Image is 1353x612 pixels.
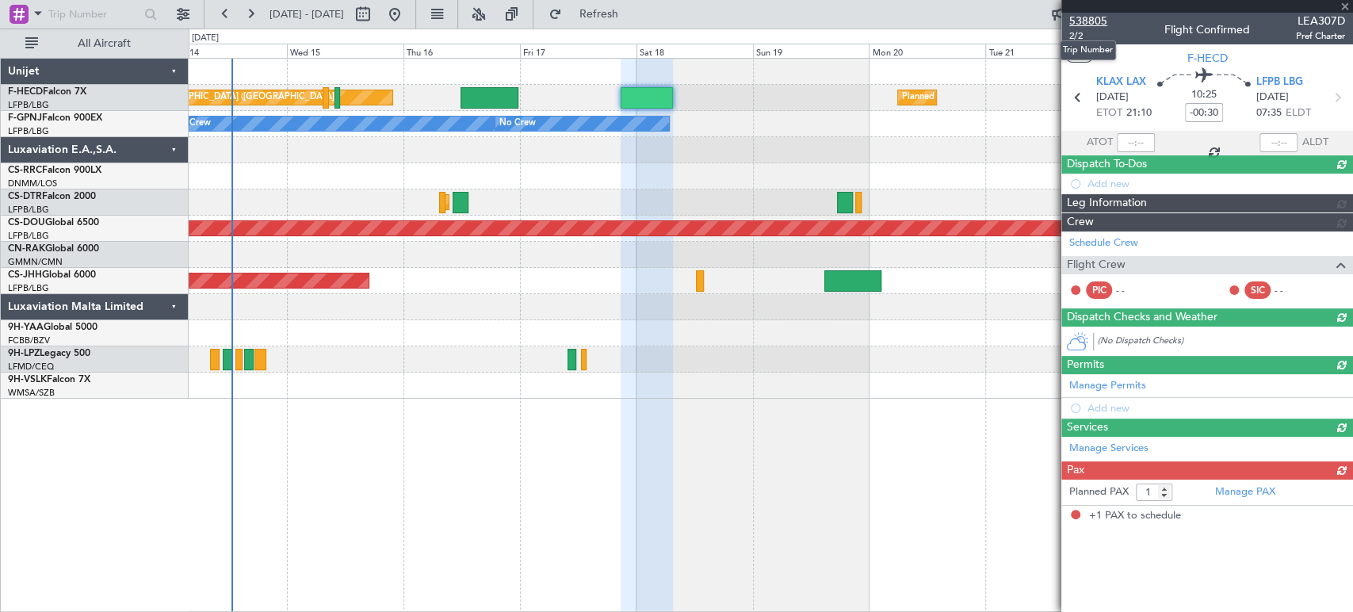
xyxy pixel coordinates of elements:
div: No Crew [174,112,211,136]
span: F-HECD [8,87,43,97]
span: CS-RRC [8,166,42,175]
a: 9H-YAAGlobal 5000 [8,323,97,332]
a: LFPB/LBG [8,204,49,216]
span: KLAX LAX [1096,75,1146,90]
span: 10:25 [1191,87,1217,103]
a: CS-RRCFalcon 900LX [8,166,101,175]
span: F-GPNJ [8,113,42,123]
div: Sun 19 [753,44,870,58]
span: ELDT [1286,105,1311,121]
span: Pref Charter [1296,29,1345,43]
a: 9H-LPZLegacy 500 [8,349,90,358]
a: CS-JHHGlobal 6000 [8,270,96,280]
a: 9H-VSLKFalcon 7X [8,375,90,384]
div: Flight Confirmed [1164,21,1250,38]
div: Sat 18 [636,44,753,58]
span: CS-DOU [8,218,45,228]
a: DNMM/LOS [8,178,57,189]
span: 9H-VSLK [8,375,47,384]
a: LFPB/LBG [8,282,49,294]
div: [DATE] [192,32,219,45]
span: ETOT [1096,105,1122,121]
span: 07:35 [1256,105,1282,121]
a: F-GPNJFalcon 900EX [8,113,102,123]
span: Refresh [565,9,632,20]
span: CN-RAK [8,244,45,254]
span: [DATE] [1096,90,1129,105]
button: Refresh [541,2,636,27]
span: LFPB LBG [1256,75,1303,90]
a: GMMN/CMN [8,256,63,268]
span: 9H-YAA [8,323,44,332]
div: Tue 21 [985,44,1102,58]
span: LEA307D [1296,13,1345,29]
span: 21:10 [1126,105,1152,121]
a: CS-DOUGlobal 6500 [8,218,99,228]
div: Mon 20 [869,44,985,58]
span: All Aircraft [41,38,167,49]
span: CS-JHH [8,270,42,280]
a: CN-RAKGlobal 6000 [8,244,99,254]
a: CS-DTRFalcon 2000 [8,192,96,201]
a: LFPB/LBG [8,230,49,242]
span: 538805 [1069,13,1107,29]
div: No Crew [499,112,536,136]
a: LFPB/LBG [8,99,49,111]
div: Tue 14 [170,44,287,58]
span: ATOT [1087,135,1113,151]
span: [DATE] [1256,90,1289,105]
div: Wed 15 [287,44,403,58]
a: F-HECDFalcon 7X [8,87,86,97]
div: Thu 16 [403,44,520,58]
div: Fri 17 [520,44,636,58]
a: FCBB/BZV [8,335,50,346]
div: Planned Maint [GEOGRAPHIC_DATA] ([GEOGRAPHIC_DATA]) [902,86,1152,109]
a: LFMD/CEQ [8,361,54,373]
span: F-HECD [1187,50,1228,67]
span: ALDT [1301,135,1328,151]
input: Trip Number [48,2,140,26]
a: WMSA/SZB [8,387,55,399]
span: CS-DTR [8,192,42,201]
div: Planned Maint [GEOGRAPHIC_DATA] ([GEOGRAPHIC_DATA]) [87,86,337,109]
a: LFPB/LBG [8,125,49,137]
span: 9H-LPZ [8,349,40,358]
div: Trip Number [1060,40,1116,60]
button: All Aircraft [17,31,172,56]
span: [DATE] - [DATE] [269,7,344,21]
